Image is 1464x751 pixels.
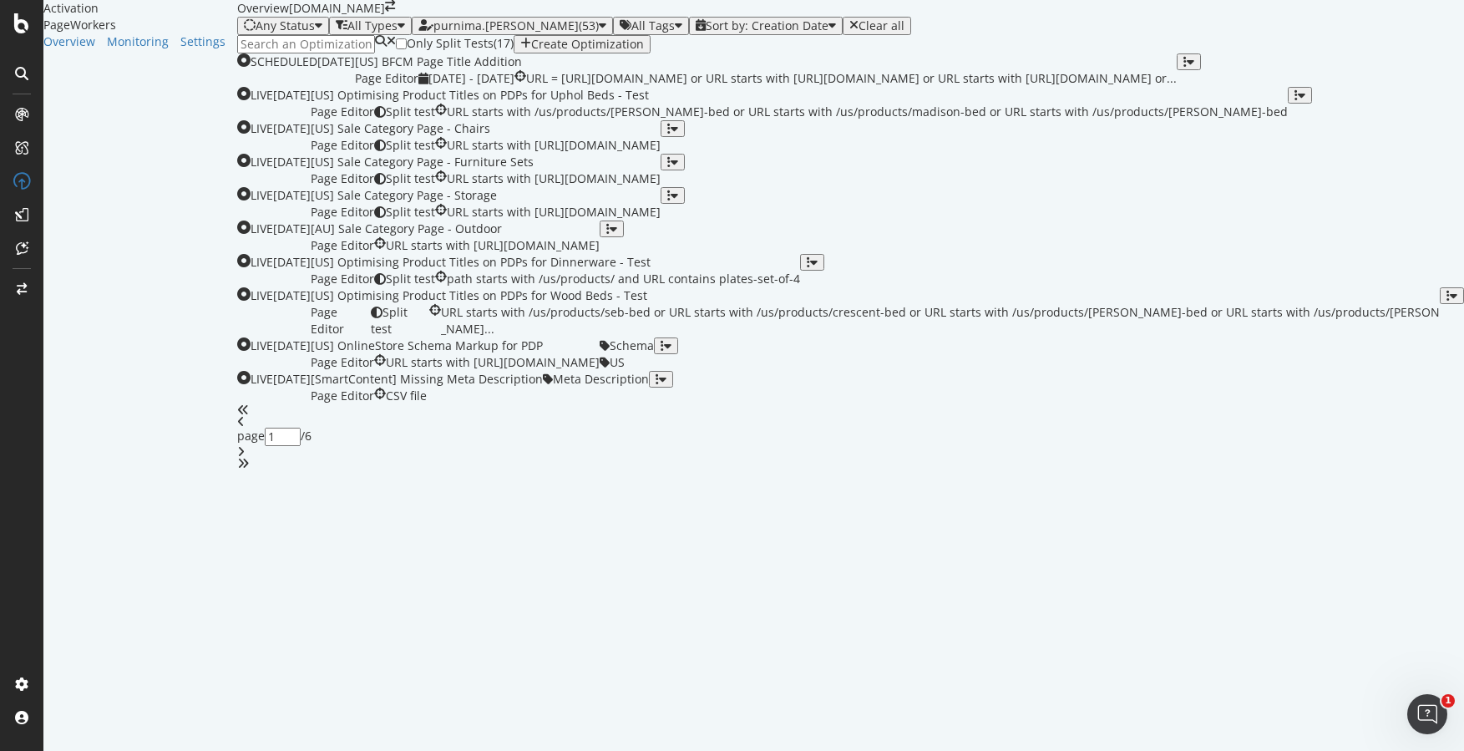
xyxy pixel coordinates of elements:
[1407,694,1447,734] iframe: Intercom live chat
[237,35,375,53] input: Search an Optimization
[1167,70,1177,86] span: ...
[311,304,344,337] span: Page Editor
[355,70,418,87] div: neutral label
[543,371,649,388] div: neutral label
[553,371,649,387] span: Meta Description
[180,33,225,50] a: Settings
[311,170,374,187] div: neutral label
[311,104,374,120] div: neutral label
[237,17,329,35] button: Any Status
[251,287,273,304] div: LIVE
[251,254,273,271] div: LIVE
[610,354,625,370] span: US
[610,337,654,353] span: Schema
[311,170,374,186] span: Page Editor
[484,321,494,337] span: ...
[355,70,418,86] span: Page Editor
[311,388,374,403] span: Page Editor
[43,33,95,50] div: Overview
[447,137,661,154] div: URL starts with [URL][DOMAIN_NAME]
[347,19,398,33] div: All Types
[311,120,661,137] div: [US] Sale Category Page - Chairs
[273,254,311,271] div: [DATE]
[237,458,1464,469] div: angles-right
[311,137,374,153] span: Page Editor
[447,271,800,287] div: path starts with /us/products/ and URL contains plates-set-of-4
[311,271,374,287] div: neutral label
[311,137,374,154] div: neutral label
[418,70,514,87] div: neutral label
[273,371,311,388] div: [DATE]
[273,187,311,204] div: [DATE]
[107,33,169,50] div: Monitoring
[311,354,374,370] span: Page Editor
[579,19,599,33] div: ( 53 )
[273,287,311,304] div: [DATE]
[311,154,661,170] div: [US] Sale Category Page - Furniture Sets
[273,120,311,137] div: [DATE]
[371,304,408,337] span: Split test
[859,19,904,33] div: Clear all
[273,337,311,354] div: [DATE]
[273,154,311,170] div: [DATE]
[311,371,543,388] div: [SmartContent] Missing Meta Description
[311,354,374,371] div: neutral label
[1441,694,1455,708] span: 1
[374,137,435,154] div: brand label
[447,170,661,187] div: URL starts with [URL][DOMAIN_NAME]
[374,271,435,287] div: brand label
[374,170,435,187] div: brand label
[256,19,315,33] div: Any Status
[311,104,374,119] span: Page Editor
[386,204,435,220] span: Split test
[374,104,435,120] div: brand label
[43,17,237,33] div: PageWorkers
[251,221,273,237] div: LIVE
[273,221,311,237] div: [DATE]
[514,35,651,53] button: Create Optimization
[526,70,1177,87] div: URL = [URL][DOMAIN_NAME] or URL starts with [URL][DOMAIN_NAME] or URL starts with [URL][DOMAIN_NA...
[311,254,800,271] div: [US] Optimising Product Titles on PDPs for Dinnerware - Test
[386,354,600,371] div: URL starts with [URL][DOMAIN_NAME]
[386,170,435,186] span: Split test
[843,17,911,35] button: Clear all
[329,17,412,35] button: All Types
[311,271,374,287] span: Page Editor
[273,87,311,104] div: [DATE]
[613,17,689,35] button: All Tags
[412,17,613,35] button: purnima.[PERSON_NAME](53)
[237,404,1464,416] div: angles-left
[311,337,600,354] div: [US] OnlineStore Schema Markup for PDP
[237,416,1464,428] div: angle-left
[251,187,273,204] div: LIVE
[311,204,374,220] span: Page Editor
[251,154,273,170] div: LIVE
[600,354,654,371] div: neutral label
[600,337,654,354] div: neutral label
[407,35,494,53] div: Only Split Tests
[386,104,435,119] span: Split test
[311,204,374,221] div: neutral label
[311,304,371,337] div: neutral label
[317,53,355,70] div: [DATE]
[386,137,435,153] span: Split test
[311,237,374,254] div: neutral label
[441,304,1440,337] div: URL starts with /us/products/seb-bed or URL starts with /us/products/crescent-bed or URL starts w...
[311,237,374,253] span: Page Editor
[631,19,675,33] div: All Tags
[371,304,428,337] div: brand label
[706,19,828,33] div: Sort by: Creation Date
[311,221,600,237] div: [AU] Sale Category Page - Outdoor
[386,237,600,254] div: URL starts with [URL][DOMAIN_NAME]
[689,17,843,35] button: Sort by: Creation Date
[251,53,317,70] div: SCHEDULED
[531,38,644,51] div: Create Optimization
[494,35,514,53] div: ( 17 )
[355,53,1177,70] div: [US] BFCM Page Title Addition
[447,204,661,221] div: URL starts with [URL][DOMAIN_NAME]
[374,204,435,221] div: brand label
[251,371,273,388] div: LIVE
[428,70,514,86] span: [DATE] - [DATE]
[311,187,661,204] div: [US] Sale Category Page - Storage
